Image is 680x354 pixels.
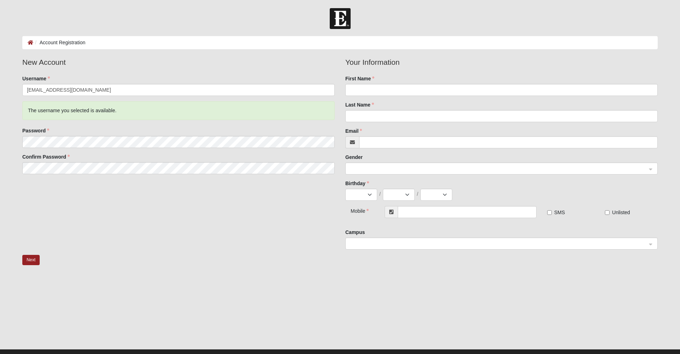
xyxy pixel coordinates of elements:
label: Username [22,75,50,82]
label: First Name [345,75,374,82]
label: Password [22,127,49,134]
input: SMS [547,210,552,215]
legend: New Account [22,57,335,68]
input: Unlisted [605,210,610,215]
legend: Your Information [345,57,658,68]
label: Confirm Password [22,153,70,160]
label: Email [345,127,362,135]
label: Birthday [345,180,369,187]
img: Church of Eleven22 Logo [330,8,351,29]
button: Next [22,255,40,265]
div: The username you selected is available. [22,101,335,120]
span: Unlisted [612,210,630,215]
label: Campus [345,229,365,236]
span: SMS [554,210,565,215]
span: / [379,190,381,198]
label: Last Name [345,101,374,108]
span: / [417,190,418,198]
label: Gender [345,154,363,161]
li: Account Registration [33,39,85,46]
div: Mobile [345,206,371,215]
